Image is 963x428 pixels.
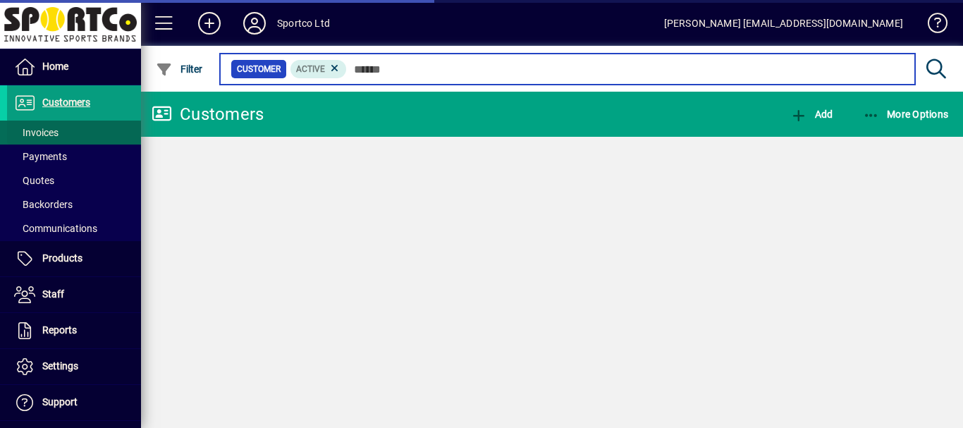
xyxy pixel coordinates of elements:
span: Filter [156,63,203,75]
a: Quotes [7,169,141,192]
mat-chip: Activation Status: Active [290,60,347,78]
a: Invoices [7,121,141,145]
button: Profile [232,11,277,36]
span: Payments [14,151,67,162]
a: Support [7,385,141,420]
span: Settings [42,360,78,372]
span: Invoices [14,127,59,138]
a: Communications [7,216,141,240]
span: Add [790,109,833,120]
span: Customer [237,62,281,76]
button: Add [187,11,232,36]
a: Products [7,241,141,276]
button: Add [787,102,836,127]
a: Backorders [7,192,141,216]
span: Home [42,61,68,72]
a: Home [7,49,141,85]
span: Staff [42,288,64,300]
span: Support [42,396,78,408]
button: Filter [152,56,207,82]
a: Staff [7,277,141,312]
span: Communications [14,223,97,234]
span: More Options [863,109,949,120]
div: Customers [152,103,264,126]
span: Products [42,252,82,264]
span: Active [296,64,325,74]
span: Quotes [14,175,54,186]
span: Backorders [14,199,73,210]
button: More Options [859,102,952,127]
a: Payments [7,145,141,169]
a: Knowledge Base [917,3,945,49]
span: Reports [42,324,77,336]
div: Sportco Ltd [277,12,330,35]
div: [PERSON_NAME] [EMAIL_ADDRESS][DOMAIN_NAME] [664,12,903,35]
span: Customers [42,97,90,108]
a: Reports [7,313,141,348]
a: Settings [7,349,141,384]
